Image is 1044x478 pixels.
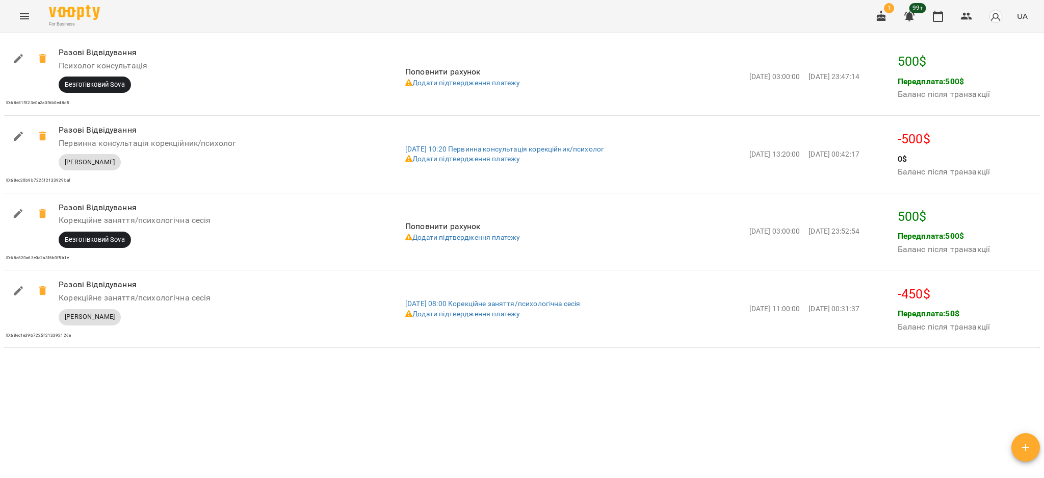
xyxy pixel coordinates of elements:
[884,3,894,13] span: 1
[405,155,520,163] a: Додати підтвердження платежу
[12,4,37,29] button: Menu
[405,299,580,308] a: [DATE] 08:00 Корекційне заняття/психологічна сесія
[898,76,990,88] p: Передплата: 500 $
[59,291,321,305] h6: Корекційне заняття/психологічна сесія
[1017,11,1028,21] span: UA
[808,227,859,235] span: [DATE] 23:52:54
[898,165,990,179] h6: Баланс після транзакції
[59,46,321,59] p: Разові Відвідування
[749,150,800,158] span: [DATE] 13:20:00
[6,100,69,105] span: ID: 68e81f523e0a2a3f6b0ed8d5
[31,279,55,303] span: -450$ Скасувати транзакцію?
[405,233,520,241] a: Додати підтвердження платежу
[749,305,800,313] span: [DATE] 11:00:00
[59,312,121,321] span: [PERSON_NAME]
[749,72,800,81] span: [DATE] 03:00:00
[405,145,604,153] a: [DATE] 10:20 Первинна консультація корекційник/психолог
[909,3,926,13] span: 99+
[405,310,520,318] a: Додати підтвердження платежу
[405,79,520,87] a: Додати підтвердження платежу
[898,230,990,242] p: Передплата: 500 $
[808,150,859,158] span: [DATE] 00:42:17
[6,333,71,338] span: ID: 68ec1e39b7225f213392126e
[31,124,55,148] span: -500$ Скасувати транзакцію?
[405,67,481,77] span: Поповнити рахунок
[59,213,321,228] h6: Корекційне заняття/психологічна сесія
[898,285,1038,304] p: -450 $
[59,202,321,214] p: Разові Відвідування
[49,21,100,28] span: For Business
[59,136,321,150] h6: Первинна консультація корекційник/психолог
[898,153,990,165] p: 0 $
[6,178,70,183] span: ID: 68ec20b9b7225f2133929baf
[49,5,100,20] img: Voopty Logo
[898,308,990,320] p: Передплата: 50 $
[59,235,131,244] span: Безготівковий Sova
[898,207,1038,227] p: 500 $
[31,46,55,71] span: 500$ Скасувати транзакцію?
[898,130,1038,149] p: -500 $
[898,87,990,102] h6: Баланс після транзакції
[59,80,131,89] span: Безготівковий Sova
[898,52,1038,71] p: 500 $
[31,202,55,226] span: 500$ Скасувати транзакцію?
[6,256,69,260] span: ID: 68e820a63e0a2a3f6b0f5b1e
[808,72,859,81] span: [DATE] 23:47:14
[405,221,481,231] span: Поповнити рахунок
[59,124,321,136] p: Разові Відвідування
[898,320,990,334] h6: Баланс після транзакції
[749,227,800,235] span: [DATE] 03:00:00
[59,279,321,291] p: Разові Відвідування
[1013,7,1032,26] button: UA
[898,242,990,257] h6: Баланс після транзакції
[808,305,859,313] span: [DATE] 00:31:37
[988,9,1003,23] img: avatar_s.png
[59,59,321,73] h6: Психолог консультація
[59,158,121,167] span: [PERSON_NAME]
